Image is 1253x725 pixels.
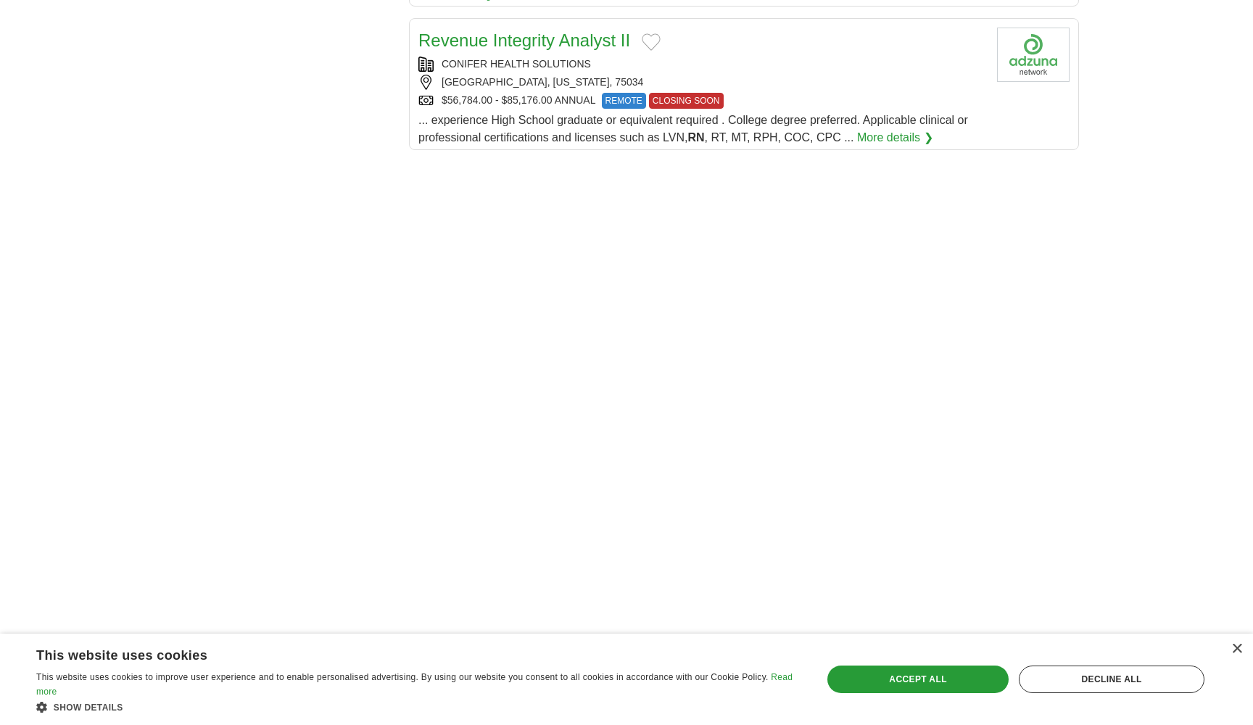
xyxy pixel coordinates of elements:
div: Decline all [1019,666,1204,693]
div: Close [1231,644,1242,655]
a: Revenue Integrity Analyst II [418,30,630,50]
strong: RN [687,131,704,144]
div: Accept all [827,666,1009,693]
span: ... experience High School graduate or equivalent required . College degree preferred. Applicable... [418,114,968,144]
span: This website uses cookies to improve user experience and to enable personalised advertising. By u... [36,672,769,682]
span: REMOTE [602,93,646,109]
span: Show details [54,703,123,713]
img: Company logo [997,28,1070,82]
div: [GEOGRAPHIC_DATA], [US_STATE], 75034 [418,75,985,90]
iframe: Ads by Google [409,162,1079,664]
div: $56,784.00 - $85,176.00 ANNUAL [418,93,985,109]
div: Show details [36,700,799,714]
div: CONIFER HEALTH SOLUTIONS [418,57,985,72]
div: This website uses cookies [36,642,763,664]
span: CLOSING SOON [649,93,724,109]
a: More details ❯ [857,129,933,146]
button: Add to favorite jobs [642,33,661,51]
